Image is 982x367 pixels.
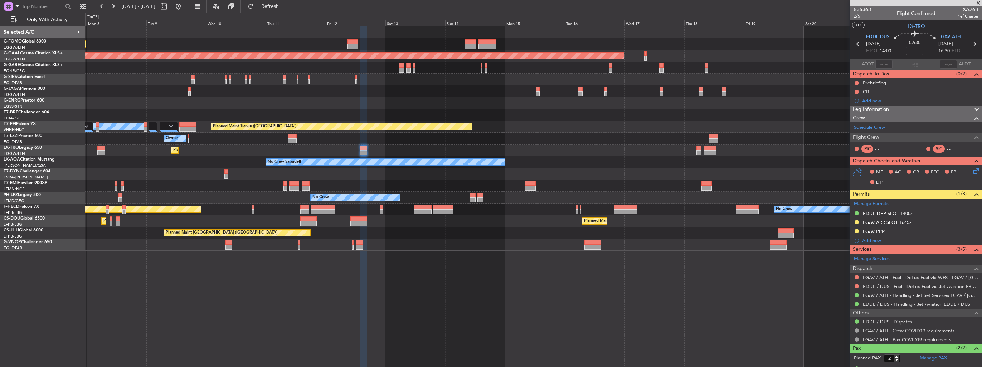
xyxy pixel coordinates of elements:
[4,45,25,50] a: EGGW/LTN
[863,219,911,225] div: LGAV ARR SLOT 1645z
[684,20,744,26] div: Thu 18
[173,145,220,156] div: Planned Maint Dusseldorf
[4,51,63,55] a: G-GAALCessna Citation XLS+
[854,124,885,131] a: Schedule Crew
[8,14,78,25] button: Only With Activity
[4,75,17,79] span: G-SIRS
[312,192,329,203] div: No Crew
[4,193,18,197] span: 9H-LPZ
[4,98,20,103] span: G-ENRG
[776,204,792,215] div: No Crew
[445,20,505,26] div: Sun 14
[4,181,47,185] a: T7-EMIHawker 900XP
[863,228,885,234] div: LGAV PPR
[255,4,285,9] span: Refresh
[4,205,39,209] a: F-HECDFalcon 7X
[895,169,901,176] span: AC
[4,181,18,185] span: T7-EMI
[897,10,935,17] div: Flight Confirmed
[4,139,22,145] a: EGLF/FAB
[4,63,20,67] span: G-GARE
[4,134,18,138] span: T7-LZZI
[938,48,950,55] span: 16:30
[909,39,920,47] span: 02:30
[4,240,21,244] span: G-VNOR
[853,70,889,78] span: Dispatch To-Dos
[213,121,296,132] div: Planned Maint Tianjin ([GEOGRAPHIC_DATA])
[951,169,956,176] span: FP
[853,265,872,273] span: Dispatch
[4,146,42,150] a: LX-TROLegacy 650
[4,169,50,173] a: T7-DYNChallenger 604
[956,344,967,352] span: (2/2)
[4,216,20,221] span: CS-DOU
[861,145,873,153] div: PIC
[854,13,871,19] span: 2/5
[4,87,20,91] span: G-JAGA
[876,179,883,186] span: DP
[853,190,870,199] span: Permits
[4,116,20,121] a: LTBA/ISL
[862,238,978,244] div: Add new
[863,89,869,95] div: CB
[863,301,970,307] a: EDDL / DUS - Handling - Jet Aviation EDDL / DUS
[4,39,46,44] a: G-FOMOGlobal 6000
[244,1,287,12] button: Refresh
[4,222,22,227] a: LFPB/LBG
[169,125,173,128] img: arrow-gray.svg
[4,104,23,109] a: EGSS/STN
[4,228,19,233] span: CS-JHH
[103,216,216,226] div: Planned Maint [GEOGRAPHIC_DATA] ([GEOGRAPHIC_DATA])
[853,245,871,254] span: Services
[326,20,385,26] div: Fri 12
[4,51,20,55] span: G-GAAL
[854,6,871,13] span: 535363
[876,169,883,176] span: MF
[4,68,25,74] a: EGNR/CEG
[863,210,913,216] div: EDDL DEP SLOT 1400z
[854,255,890,263] a: Manage Services
[268,157,301,167] div: No Crew Sabadell
[956,70,967,78] span: (0/2)
[744,20,804,26] div: Fri 19
[4,240,52,244] a: G-VNORChallenger 650
[4,157,20,162] span: LX-AOA
[84,125,88,128] img: arrow-gray.svg
[854,355,881,362] label: Planned PAX
[862,98,978,104] div: Add new
[854,200,889,207] a: Manage Permits
[920,355,947,362] a: Manage PAX
[852,22,865,28] button: UTC
[266,20,326,26] div: Thu 11
[87,14,99,20] div: [DATE]
[956,6,978,13] span: LXA26B
[4,127,25,133] a: VHHH/HKG
[913,169,919,176] span: CR
[938,34,961,41] span: LGAV ATH
[4,175,48,180] a: EVRA/[PERSON_NAME]
[804,20,864,26] div: Sat 20
[4,75,45,79] a: G-SIRSCitation Excel
[4,210,22,215] a: LFPB/LBG
[862,61,874,68] span: ATOT
[866,48,878,55] span: ETOT
[866,34,889,41] span: EDDL DUS
[4,110,18,114] span: T7-BRE
[4,110,49,114] a: T7-BREChallenger 604
[4,186,25,192] a: LFMN/NCE
[4,169,20,173] span: T7-DYN
[863,328,954,334] a: LGAV / ATH - Crew COVID19 requirements
[959,61,971,68] span: ALDT
[565,20,624,26] div: Tue 16
[206,20,266,26] div: Wed 10
[4,163,46,168] a: [PERSON_NAME]/QSA
[87,20,146,26] div: Mon 8
[4,122,16,126] span: T7-FFI
[4,122,36,126] a: T7-FFIFalcon 7X
[4,151,25,156] a: EGGW/LTN
[4,146,19,150] span: LX-TRO
[505,20,565,26] div: Mon 15
[863,80,886,86] div: Prebriefing
[4,193,41,197] a: 9H-LPZLegacy 500
[19,17,76,22] span: Only With Activity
